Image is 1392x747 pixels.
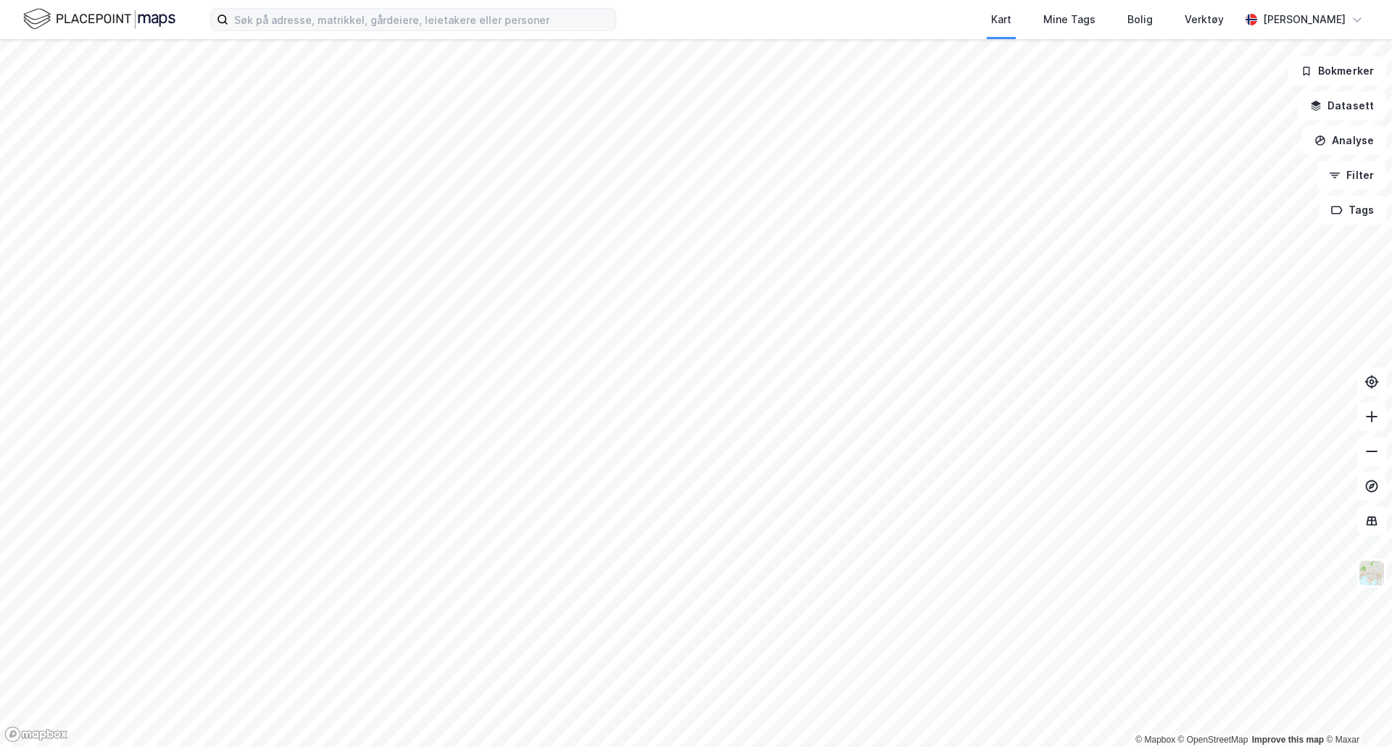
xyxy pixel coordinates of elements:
[4,726,68,743] a: Mapbox homepage
[991,11,1011,28] div: Kart
[1358,559,1385,587] img: Z
[1252,735,1324,745] a: Improve this map
[228,9,616,30] input: Søk på adresse, matrikkel, gårdeiere, leietakere eller personer
[1178,735,1248,745] a: OpenStreetMap
[1263,11,1346,28] div: [PERSON_NAME]
[1302,126,1386,155] button: Analyse
[1319,196,1386,225] button: Tags
[1317,161,1386,190] button: Filter
[1043,11,1095,28] div: Mine Tags
[1135,735,1175,745] a: Mapbox
[1127,11,1153,28] div: Bolig
[1319,677,1392,747] iframe: Chat Widget
[1288,57,1386,85] button: Bokmerker
[1185,11,1224,28] div: Verktøy
[1319,677,1392,747] div: Kontrollprogram for chat
[23,7,175,32] img: logo.f888ab2527a4732fd821a326f86c7f29.svg
[1298,91,1386,120] button: Datasett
